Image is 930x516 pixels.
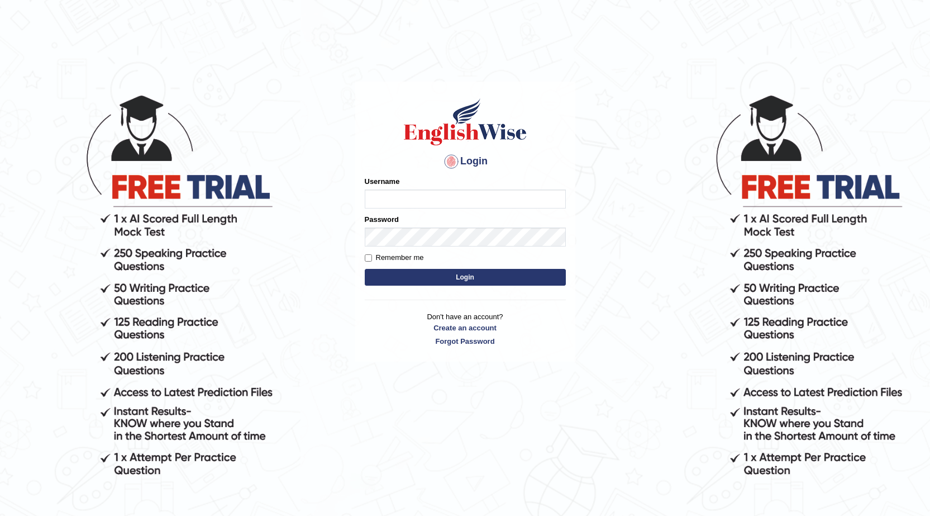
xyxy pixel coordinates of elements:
[365,254,372,262] input: Remember me
[365,323,566,333] a: Create an account
[365,176,400,187] label: Username
[365,269,566,286] button: Login
[365,214,399,225] label: Password
[365,336,566,347] a: Forgot Password
[402,97,529,147] img: Logo of English Wise sign in for intelligent practice with AI
[365,252,424,263] label: Remember me
[365,311,566,346] p: Don't have an account?
[365,153,566,171] h4: Login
